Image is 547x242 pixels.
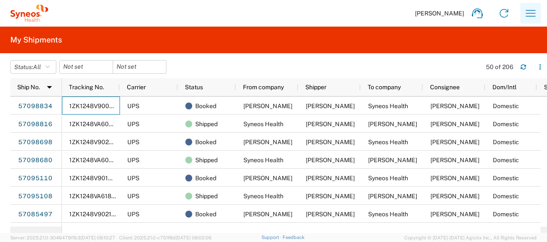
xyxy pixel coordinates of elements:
span: Beth Sutton [306,175,355,181]
span: Cherisha Shah [306,139,355,145]
span: UPS [127,157,139,163]
span: Syneos Health [368,175,408,181]
span: 1ZK1248VA618212372 [69,193,132,200]
span: [DATE] 08:02:06 [175,235,212,240]
span: Booked [195,169,216,187]
span: From company [243,84,284,91]
span: Booked [195,133,216,151]
span: Shipper [305,84,326,91]
span: Ayman Abboud [430,139,479,145]
span: UPS [127,103,139,109]
span: Ayman Abboud [430,103,479,109]
span: Consignee [430,84,460,91]
span: Carrier [127,84,146,91]
span: Domestic [493,175,519,181]
input: Not set [113,60,166,73]
span: Scott Swingle [243,103,292,109]
span: Ship No. [17,84,40,91]
span: Syneos Health [243,121,283,127]
span: Domestic [493,121,519,127]
span: Syneos Health [243,193,283,200]
span: Dom/Intl [492,84,516,91]
span: Syneos Health [368,211,408,218]
span: Booked [195,205,216,223]
span: To company [368,84,401,91]
h2: My Shipments [10,35,62,45]
span: 1ZK1248V9025803251 [69,139,134,145]
span: Domestic [493,193,519,200]
span: 1ZK1248V9004030572 [69,103,135,109]
span: Domestic [493,157,519,163]
span: Domestic [493,211,519,218]
a: 57085497 [18,208,53,221]
a: 57095108 [18,190,53,203]
span: Syneos Health [368,103,408,109]
a: 57085430 [18,226,53,239]
span: Ayman Abboud [430,211,479,218]
span: Cherisha Shah [430,157,479,163]
span: Copyright © [DATE]-[DATE] Agistix Inc., All Rights Reserved [404,234,537,242]
span: Brittany Eldridge [306,211,355,218]
span: UPS [127,121,139,127]
span: Ayman Abboud [306,121,355,127]
span: UPS [127,193,139,200]
span: UPS [127,175,139,181]
a: 57098816 [18,118,53,131]
span: Ayman Abboud [306,157,355,163]
span: Domestic [493,103,519,109]
a: Feedback [283,235,304,240]
span: UPS [127,139,139,145]
span: Client: 2025.21.0-c751f8d [119,235,212,240]
span: Ayman Abboud [430,175,479,181]
span: Status [185,84,203,91]
span: 1ZK1248VA602465950 [69,157,135,163]
span: All [33,64,41,70]
a: 57098834 [18,100,53,113]
span: Syneos Health [243,157,283,163]
span: 1ZK1248VA603616964 [69,121,135,127]
span: Shipped [195,151,218,169]
span: Cherisha Shah [368,157,417,163]
span: 1ZK1248V9021344120 [69,211,133,218]
a: 57098698 [18,136,53,149]
span: Cherisha Shah [243,139,292,145]
span: Shipped [195,187,218,205]
span: Shipped [195,223,218,241]
span: Booked [195,97,216,115]
a: 57095110 [18,172,53,185]
a: Support [261,235,283,240]
span: Ayman Abboud [306,193,355,200]
span: Shipped [195,115,218,133]
button: Status:All [10,60,56,74]
span: Scott Swingle [368,121,417,127]
span: [PERSON_NAME] [415,9,464,17]
span: UPS [127,211,139,218]
input: Not set [60,60,113,73]
span: Beth Sutton [243,175,292,181]
span: Domestic [493,139,519,145]
span: 1ZK1248V9013432586 [69,175,135,181]
span: Scott Swingle [430,121,479,127]
a: 57098680 [18,154,53,167]
span: Scott Swingle [306,103,355,109]
span: [DATE] 08:10:27 [80,235,115,240]
span: Syneos Health [368,139,408,145]
span: Beth Sutton [368,193,417,200]
span: Server: 2025.21.0-3046479f1b3 [10,235,115,240]
span: Beth Sutton [430,193,479,200]
div: 50 of 206 [486,63,513,71]
img: arrow-dropdown.svg [43,80,56,94]
span: Tracking No. [69,84,104,91]
span: Brittany Eldridge [243,211,292,218]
